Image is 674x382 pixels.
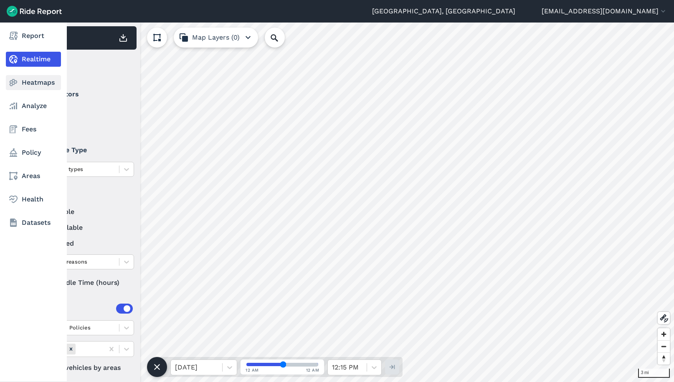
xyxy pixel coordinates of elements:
[34,275,134,290] div: Idle Time (hours)
[6,215,61,230] a: Datasets
[174,28,258,48] button: Map Layers (0)
[6,28,61,43] a: Report
[6,122,61,137] a: Fees
[6,192,61,207] a: Health
[6,145,61,160] a: Policy
[27,23,674,382] canvas: Map
[265,28,298,48] input: Search Location or Vehicles
[45,304,133,314] div: Areas
[6,168,61,183] a: Areas
[6,98,61,113] a: Analyze
[34,122,134,132] label: Spin
[34,297,133,320] summary: Areas
[34,138,133,162] summary: Vehicle Type
[658,328,670,340] button: Zoom in
[372,6,515,16] a: [GEOGRAPHIC_DATA], [GEOGRAPHIC_DATA]
[34,363,134,373] label: Filter vehicles by areas
[6,75,61,90] a: Heatmaps
[306,367,319,373] span: 12 AM
[66,344,76,354] div: Remove Areas (36)
[658,352,670,364] button: Reset bearing to north
[34,223,134,233] label: unavailable
[246,367,259,373] span: 12 AM
[34,239,134,249] label: reserved
[34,106,134,116] label: Lime
[7,6,62,17] img: Ride Report
[6,52,61,67] a: Realtime
[34,207,134,217] label: available
[542,6,667,16] button: [EMAIL_ADDRESS][DOMAIN_NAME]
[638,369,670,378] div: 3 mi
[30,53,137,79] div: Filter
[34,183,133,207] summary: Status
[34,83,133,106] summary: Operators
[658,340,670,352] button: Zoom out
